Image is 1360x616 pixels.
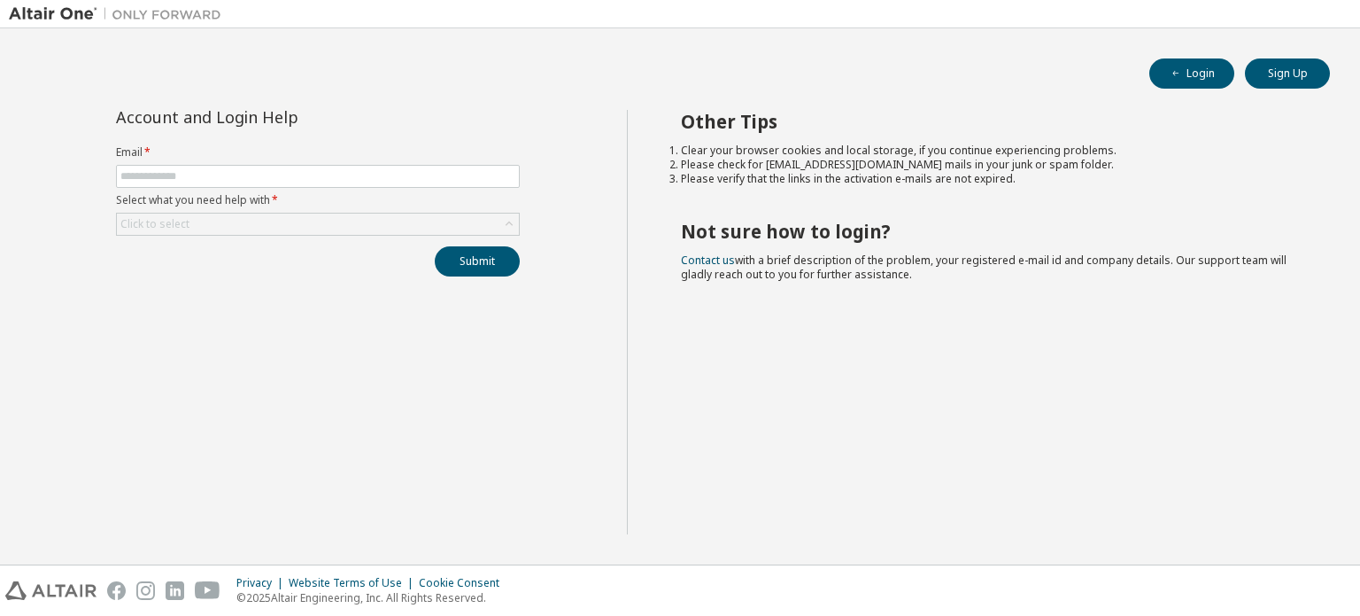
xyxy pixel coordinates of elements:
[681,144,1299,158] li: Clear your browser cookies and local storage, if you continue experiencing problems.
[681,220,1299,243] h2: Not sure how to login?
[117,214,519,235] div: Click to select
[236,576,289,590] div: Privacy
[107,581,126,600] img: facebook.svg
[116,145,520,160] label: Email
[435,246,520,277] button: Submit
[5,581,97,600] img: altair_logo.svg
[681,110,1299,133] h2: Other Tips
[116,193,520,207] label: Select what you need help with
[136,581,155,600] img: instagram.svg
[236,590,510,605] p: © 2025 Altair Engineering, Inc. All Rights Reserved.
[681,253,735,268] a: Contact us
[419,576,510,590] div: Cookie Consent
[1149,58,1234,89] button: Login
[120,217,189,231] div: Click to select
[195,581,220,600] img: youtube.svg
[9,5,230,23] img: Altair One
[166,581,184,600] img: linkedin.svg
[681,172,1299,186] li: Please verify that the links in the activation e-mails are not expired.
[116,110,439,124] div: Account and Login Help
[1245,58,1330,89] button: Sign Up
[681,253,1287,282] span: with a brief description of the problem, your registered e-mail id and company details. Our suppo...
[289,576,419,590] div: Website Terms of Use
[681,158,1299,172] li: Please check for [EMAIL_ADDRESS][DOMAIN_NAME] mails in your junk or spam folder.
